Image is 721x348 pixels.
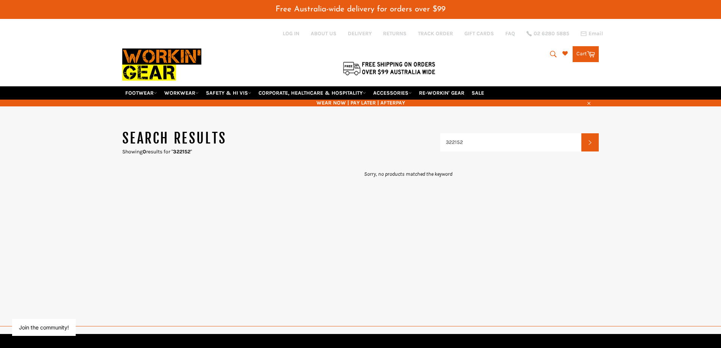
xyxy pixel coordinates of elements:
[122,129,440,148] h1: Search results
[581,31,603,37] a: Email
[526,31,569,36] a: 02 6280 5885
[255,86,369,100] a: CORPORATE, HEALTHCARE & HOSPITALITY
[418,30,453,37] a: TRACK ORDER
[416,86,467,100] a: RE-WORKIN' GEAR
[161,86,202,100] a: WORKWEAR
[143,148,146,155] strong: 0
[364,171,452,177] em: Sorry, no products matched the keyword
[534,31,569,36] span: 02 6280 5885
[122,99,599,106] span: WEAR NOW | PAY LATER | AFTERPAY
[370,86,415,100] a: ACCESSORIES
[122,86,160,100] a: FOOTWEAR
[342,60,436,76] img: Flat $9.95 shipping Australia wide
[283,30,299,37] a: Log in
[573,46,599,62] a: Cart
[589,31,603,36] span: Email
[469,86,487,100] a: SALE
[19,324,69,331] button: Join the community!
[464,30,494,37] a: GIFT CARDS
[311,30,336,37] a: ABOUT US
[440,133,582,151] input: Search
[203,86,254,100] a: SAFETY & HI VIS
[173,148,190,155] strong: 322152
[276,5,445,13] span: Free Australia-wide delivery for orders over $99
[383,30,406,37] a: RETURNS
[122,43,201,86] img: Workin Gear leaders in Workwear, Safety Boots, PPE, Uniforms. Australia's No.1 in Workwear
[348,30,372,37] a: DELIVERY
[122,148,440,155] p: Showing results for " "
[505,30,515,37] a: FAQ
